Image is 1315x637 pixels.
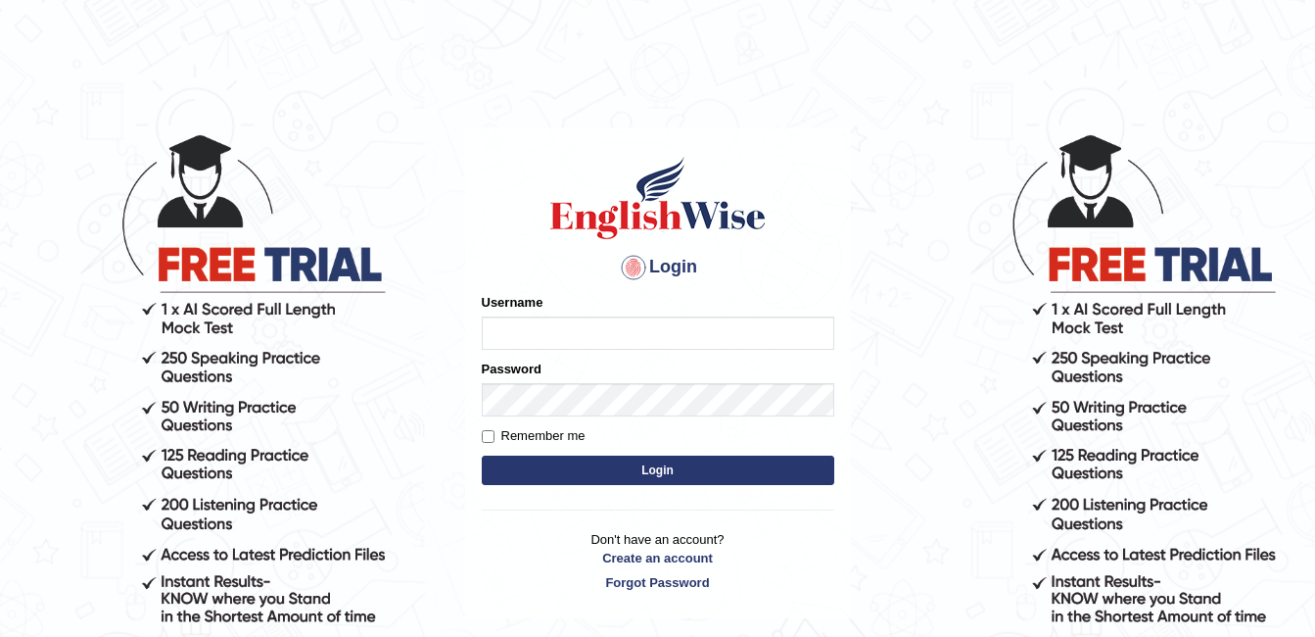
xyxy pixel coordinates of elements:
p: Don't have an account? [482,530,834,591]
label: Username [482,293,543,312]
h4: Login [482,252,834,283]
label: Password [482,360,541,378]
label: Remember me [482,426,586,446]
button: Login [482,456,834,485]
input: Remember me [482,430,494,443]
a: Forgot Password [482,573,834,592]
img: Logo of English Wise sign in for intelligent practice with AI [546,154,770,242]
a: Create an account [482,549,834,567]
